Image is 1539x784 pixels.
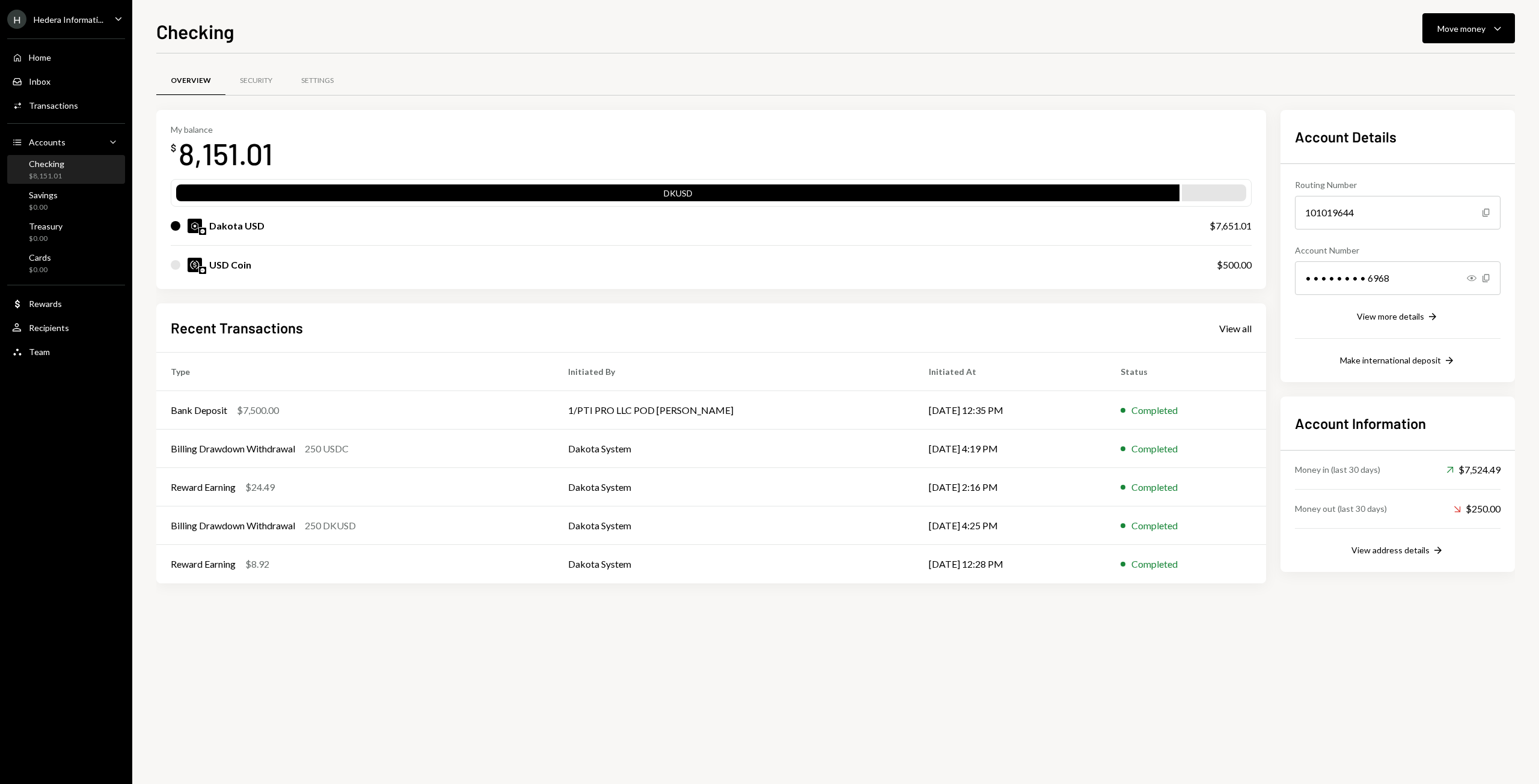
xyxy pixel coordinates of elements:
div: 101019644 [1295,196,1501,229]
div: $7,651.01 [1210,219,1252,233]
td: Dakota System [554,545,914,583]
div: 250 DKUSD [305,518,356,533]
div: Hedera Informati... [34,14,103,25]
div: $500.00 [1217,258,1252,272]
a: Checking$8,151.01 [7,155,125,184]
div: Home [29,52,51,62]
a: Inbox [7,70,125,92]
a: Accounts [7,131,125,153]
div: Rewards [29,299,62,309]
div: 8,151.01 [179,135,273,172]
div: $250.00 [1454,502,1501,516]
h2: Account Details [1295,127,1501,147]
div: Billing Drawdown Withdrawal [171,442,295,456]
div: My balance [171,124,273,135]
div: USD Coin [209,258,251,272]
td: [DATE] 12:35 PM [914,391,1106,430]
div: Inbox [29,76,50,87]
div: View address details [1351,545,1430,555]
div: $8,151.01 [29,171,64,181]
div: Completed [1131,518,1178,533]
div: Completed [1131,442,1178,456]
a: Overview [156,65,225,96]
img: DKUSD [188,219,202,233]
div: Savings [29,190,58,200]
div: Security [240,76,272,86]
div: Cards [29,252,51,263]
img: base-mainnet [199,228,206,235]
div: Move money [1437,22,1485,35]
div: View more details [1357,311,1424,321]
a: Settings [287,65,348,96]
a: Transactions [7,94,125,116]
div: Money in (last 30 days) [1295,463,1380,476]
button: Move money [1422,13,1515,43]
a: Home [7,46,125,68]
div: Reward Earning [171,557,236,571]
div: $0.00 [29,265,51,275]
div: Recipients [29,323,69,333]
td: Dakota System [554,468,914,506]
a: Treasury$0.00 [7,217,125,246]
div: $7,500.00 [237,403,279,418]
button: View address details [1351,544,1444,558]
th: Status [1106,353,1266,391]
div: H [7,10,26,29]
td: [DATE] 4:25 PM [914,506,1106,545]
a: Savings$0.00 [7,186,125,215]
td: [DATE] 12:28 PM [914,545,1106,583]
a: Cards$0.00 [7,249,125,278]
div: DKUSD [176,187,1179,204]
div: $ [171,142,176,154]
div: Dakota USD [209,219,265,233]
div: $7,524.49 [1446,463,1501,477]
div: View all [1219,323,1252,335]
div: Make international deposit [1340,355,1441,365]
div: Checking [29,159,64,169]
div: Bank Deposit [171,403,227,418]
a: Team [7,341,125,362]
div: $0.00 [29,202,58,213]
a: Rewards [7,293,125,314]
div: Team [29,347,50,357]
th: Type [156,353,554,391]
a: Security [225,65,287,96]
div: $24.49 [245,480,275,494]
div: Overview [171,76,211,86]
div: Completed [1131,480,1178,494]
a: Recipients [7,317,125,338]
div: $8.92 [245,557,269,571]
td: [DATE] 4:19 PM [914,430,1106,468]
div: Reward Earning [171,480,236,494]
td: Dakota System [554,430,914,468]
div: 250 USDC [305,442,349,456]
div: Accounts [29,137,66,147]
img: USDC [188,258,202,272]
img: base-mainnet [199,267,206,274]
h2: Recent Transactions [171,318,303,338]
div: Billing Drawdown Withdrawal [171,518,295,533]
button: Make international deposit [1340,354,1455,368]
a: View all [1219,321,1252,335]
h2: Account Information [1295,413,1501,433]
div: Settings [301,76,334,86]
div: Routing Number [1295,178,1501,191]
div: Completed [1131,557,1178,571]
div: Money out (last 30 days) [1295,502,1387,515]
div: • • • • • • • • 6968 [1295,261,1501,295]
td: 1/PTI PRO LLC POD [PERSON_NAME] [554,391,914,430]
div: Treasury [29,221,63,231]
td: Dakota System [554,506,914,545]
div: Transactions [29,100,78,111]
td: [DATE] 2:16 PM [914,468,1106,506]
button: View more details [1357,311,1439,324]
h1: Checking [156,19,234,43]
th: Initiated At [914,353,1106,391]
th: Initiated By [554,353,914,391]
div: $0.00 [29,234,63,244]
div: Account Number [1295,244,1501,257]
div: Completed [1131,403,1178,418]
